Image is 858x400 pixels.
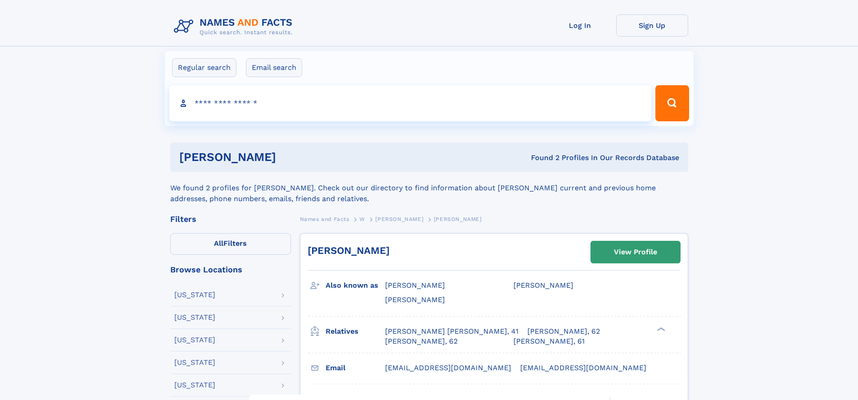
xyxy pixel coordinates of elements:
div: Filters [170,215,291,223]
a: [PERSON_NAME] [375,213,423,225]
span: [PERSON_NAME] [375,216,423,222]
a: [PERSON_NAME], 61 [513,336,585,346]
label: Regular search [172,58,236,77]
a: [PERSON_NAME], 62 [527,326,600,336]
input: search input [169,85,652,121]
label: Filters [170,233,291,255]
a: Sign Up [616,14,688,37]
h3: Email [326,360,385,376]
div: [US_STATE] [174,314,215,321]
span: [EMAIL_ADDRESS][DOMAIN_NAME] [520,363,646,372]
span: [PERSON_NAME] [434,216,482,222]
a: Names and Facts [300,213,350,225]
div: [US_STATE] [174,336,215,344]
a: [PERSON_NAME], 62 [385,336,458,346]
button: Search Button [655,85,689,121]
label: Email search [246,58,302,77]
div: Found 2 Profiles In Our Records Database [404,153,679,163]
span: W [359,216,365,222]
span: [EMAIL_ADDRESS][DOMAIN_NAME] [385,363,511,372]
a: W [359,213,365,225]
span: [PERSON_NAME] [385,295,445,304]
a: [PERSON_NAME] [308,245,390,256]
h1: [PERSON_NAME] [179,152,404,163]
div: View Profile [614,242,657,262]
a: View Profile [591,241,680,263]
h3: Relatives [326,324,385,339]
span: All [214,239,223,248]
h3: Also known as [326,278,385,293]
img: Logo Names and Facts [170,14,300,39]
span: [PERSON_NAME] [513,281,573,290]
div: ❯ [655,326,666,332]
div: [US_STATE] [174,359,215,366]
div: [US_STATE] [174,382,215,389]
a: Log In [544,14,616,37]
div: Browse Locations [170,266,291,274]
span: [PERSON_NAME] [385,281,445,290]
div: [US_STATE] [174,291,215,299]
a: [PERSON_NAME] [PERSON_NAME], 41 [385,326,518,336]
div: We found 2 profiles for [PERSON_NAME]. Check out our directory to find information about [PERSON_... [170,172,688,204]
